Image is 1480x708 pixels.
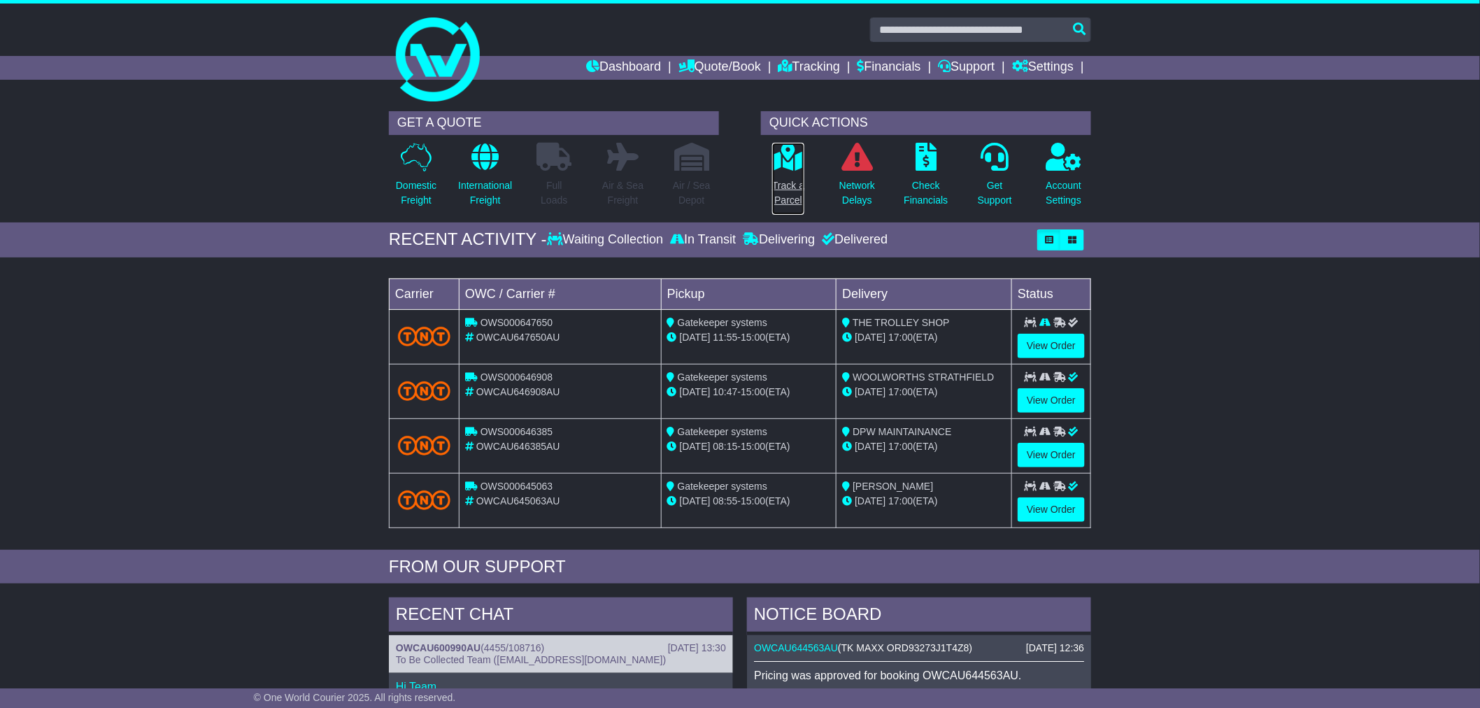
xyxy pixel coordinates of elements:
span: 15:00 [741,441,765,452]
span: 17:00 [888,495,913,507]
div: ( ) [396,642,726,654]
div: Waiting Collection [547,232,667,248]
div: [DATE] 12:36 [1026,642,1084,654]
span: WOOLWORTHS STRATHFIELD [853,371,994,383]
a: Tracking [778,56,840,80]
span: 10:47 [713,386,738,397]
a: Financials [858,56,921,80]
p: Get Support [978,178,1012,208]
a: CheckFinancials [904,142,949,215]
div: (ETA) [842,494,1006,509]
img: TNT_Domestic.png [398,436,450,455]
a: Support [939,56,995,80]
div: GET A QUOTE [389,111,719,135]
span: [DATE] [680,332,711,343]
span: 15:00 [741,495,765,507]
span: OWS000645063 [481,481,553,492]
a: NetworkDelays [839,142,876,215]
a: Settings [1012,56,1074,80]
td: Carrier [390,278,460,309]
span: THE TROLLEY SHOP [853,317,950,328]
p: Air / Sea Depot [673,178,711,208]
a: View Order [1018,497,1085,522]
p: Check Financials [904,178,948,208]
span: © One World Courier 2025. All rights reserved. [254,692,456,703]
p: Account Settings [1046,178,1082,208]
div: In Transit [667,232,739,248]
span: Gatekeeper systems [678,481,767,492]
div: RECENT CHAT [389,597,733,635]
div: (ETA) [842,439,1006,454]
div: ( ) [754,642,1084,654]
a: View Order [1018,388,1085,413]
span: [DATE] [855,332,885,343]
div: - (ETA) [667,330,831,345]
span: 08:55 [713,495,738,507]
span: OWS000646385 [481,426,553,437]
span: 17:00 [888,441,913,452]
a: Quote/Book [678,56,761,80]
span: 17:00 [888,386,913,397]
span: [DATE] [680,495,711,507]
span: 17:00 [888,332,913,343]
span: 15:00 [741,332,765,343]
span: [DATE] [680,441,711,452]
a: GetSupport [977,142,1013,215]
div: - (ETA) [667,494,831,509]
span: 15:00 [741,386,765,397]
img: TNT_Domestic.png [398,490,450,509]
a: InternationalFreight [457,142,513,215]
span: OWCAU646908AU [476,386,560,397]
div: QUICK ACTIONS [761,111,1091,135]
span: [DATE] [680,386,711,397]
a: View Order [1018,443,1085,467]
span: OWCAU646385AU [476,441,560,452]
span: 11:55 [713,332,738,343]
span: OWS000646908 [481,371,553,383]
div: Delivering [739,232,818,248]
img: TNT_Domestic.png [398,327,450,346]
span: OWCAU645063AU [476,495,560,507]
p: Air & Sea Freight [602,178,643,208]
span: 4455/108716 [484,642,541,653]
span: DPW MAINTAINANCE [853,426,951,437]
td: Delivery [837,278,1012,309]
div: NOTICE BOARD [747,597,1091,635]
p: Pricing was approved for booking OWCAU644563AU. [754,669,1084,682]
a: Dashboard [586,56,661,80]
div: (ETA) [842,330,1006,345]
p: Hi Team, [396,680,726,693]
div: - (ETA) [667,385,831,399]
p: Track a Parcel [772,178,804,208]
div: FROM OUR SUPPORT [389,557,1091,577]
p: International Freight [458,178,512,208]
div: [DATE] 13:30 [668,642,726,654]
div: - (ETA) [667,439,831,454]
span: [DATE] [855,441,885,452]
span: 08:15 [713,441,738,452]
div: RECENT ACTIVITY - [389,229,547,250]
td: Pickup [661,278,837,309]
span: Gatekeeper systems [678,371,767,383]
td: Status [1012,278,1091,309]
a: OWCAU644563AU [754,642,838,653]
span: Gatekeeper systems [678,317,767,328]
span: OWS000647650 [481,317,553,328]
td: OWC / Carrier # [460,278,662,309]
p: Network Delays [839,178,875,208]
span: OWCAU647650AU [476,332,560,343]
p: Full Loads [536,178,571,208]
a: AccountSettings [1046,142,1083,215]
span: [PERSON_NAME] [853,481,933,492]
div: (ETA) [842,385,1006,399]
a: OWCAU600990AU [396,642,481,653]
span: TK MAXX ORD93273J1T4Z8 [841,642,969,653]
a: DomesticFreight [395,142,437,215]
span: Gatekeeper systems [678,426,767,437]
p: Domestic Freight [396,178,436,208]
span: [DATE] [855,495,885,507]
span: To Be Collected Team ([EMAIL_ADDRESS][DOMAIN_NAME]) [396,654,666,665]
div: Delivered [818,232,888,248]
a: Track aParcel [771,142,805,215]
a: View Order [1018,334,1085,358]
